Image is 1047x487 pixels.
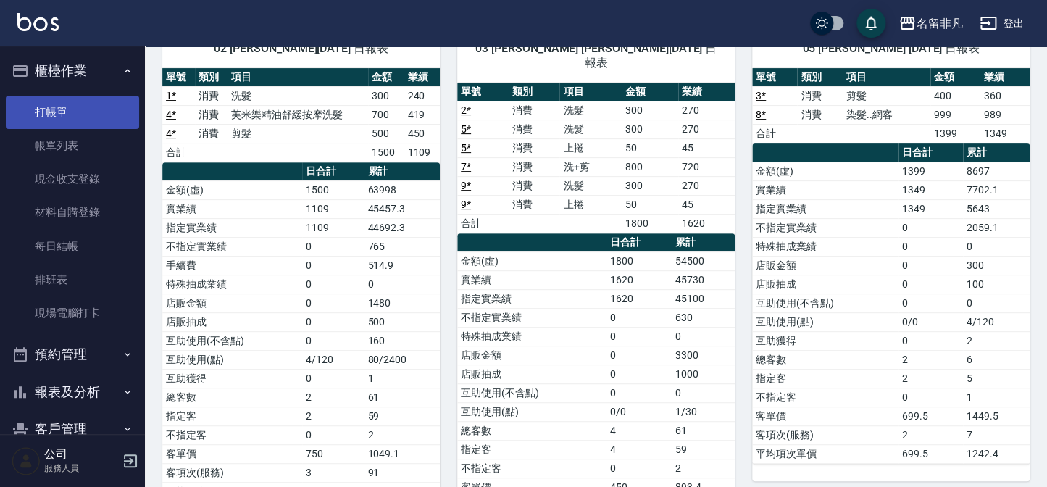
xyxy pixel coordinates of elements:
[898,237,963,256] td: 0
[364,369,440,388] td: 1
[672,308,735,327] td: 630
[606,251,672,270] td: 1800
[559,120,622,138] td: 洗髮
[6,129,139,162] a: 帳單列表
[752,275,898,294] td: 店販抽成
[302,425,364,444] td: 0
[606,383,672,402] td: 0
[559,83,622,101] th: 項目
[162,180,302,199] td: 金額(虛)
[672,402,735,421] td: 1/30
[162,388,302,407] td: 總客數
[368,68,404,87] th: 金額
[364,256,440,275] td: 514.9
[6,336,139,373] button: 預約管理
[404,68,440,87] th: 業績
[963,312,1030,331] td: 4/120
[475,41,717,70] span: 03 [PERSON_NAME] [PERSON_NAME][DATE] 日報表
[364,275,440,294] td: 0
[898,444,963,463] td: 699.5
[457,214,509,233] td: 合計
[457,421,606,440] td: 總客數
[672,251,735,270] td: 54500
[457,327,606,346] td: 特殊抽成業績
[843,86,930,105] td: 剪髮
[6,373,139,411] button: 報表及分析
[162,407,302,425] td: 指定客
[752,312,898,331] td: 互助使用(點)
[368,124,404,143] td: 500
[678,176,735,195] td: 270
[368,86,404,105] td: 300
[898,218,963,237] td: 0
[797,68,842,87] th: 類別
[302,388,364,407] td: 2
[963,199,1030,218] td: 5643
[678,83,735,101] th: 業績
[678,195,735,214] td: 45
[898,312,963,331] td: 0/0
[559,176,622,195] td: 洗髮
[302,312,364,331] td: 0
[162,331,302,350] td: 互助使用(不含點)
[797,86,842,105] td: 消費
[364,463,440,482] td: 91
[302,444,364,463] td: 750
[162,143,195,162] td: 合計
[302,294,364,312] td: 0
[162,350,302,369] td: 互助使用(點)
[559,195,622,214] td: 上捲
[930,68,980,87] th: 金額
[302,369,364,388] td: 0
[678,120,735,138] td: 270
[162,256,302,275] td: 手續費
[606,289,672,308] td: 1620
[364,199,440,218] td: 45457.3
[302,218,364,237] td: 1109
[916,14,962,33] div: 名留非凡
[404,143,440,162] td: 1109
[606,421,672,440] td: 4
[457,346,606,365] td: 店販金額
[678,214,735,233] td: 1620
[195,68,228,87] th: 類別
[195,124,228,143] td: 消費
[509,157,560,176] td: 消費
[457,251,606,270] td: 金額(虛)
[963,388,1030,407] td: 1
[963,350,1030,369] td: 6
[672,459,735,478] td: 2
[930,86,980,105] td: 400
[302,331,364,350] td: 0
[457,365,606,383] td: 店販抽成
[752,388,898,407] td: 不指定客
[980,86,1030,105] td: 360
[6,196,139,229] a: 材料自購登錄
[622,83,678,101] th: 金額
[672,383,735,402] td: 0
[509,83,560,101] th: 類別
[6,162,139,196] a: 現金收支登錄
[364,162,440,181] th: 累計
[457,289,606,308] td: 指定實業績
[752,256,898,275] td: 店販金額
[606,233,672,252] th: 日合計
[678,101,735,120] td: 270
[44,462,118,475] p: 服務人員
[559,138,622,157] td: 上捲
[364,218,440,237] td: 44692.3
[364,237,440,256] td: 765
[509,120,560,138] td: 消費
[752,425,898,444] td: 客項次(服務)
[606,459,672,478] td: 0
[457,83,509,101] th: 單號
[752,407,898,425] td: 客單價
[898,407,963,425] td: 699.5
[162,68,195,87] th: 單號
[963,256,1030,275] td: 300
[752,369,898,388] td: 指定客
[162,218,302,237] td: 指定實業績
[162,463,302,482] td: 客項次(服務)
[963,331,1030,350] td: 2
[752,199,898,218] td: 指定實業績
